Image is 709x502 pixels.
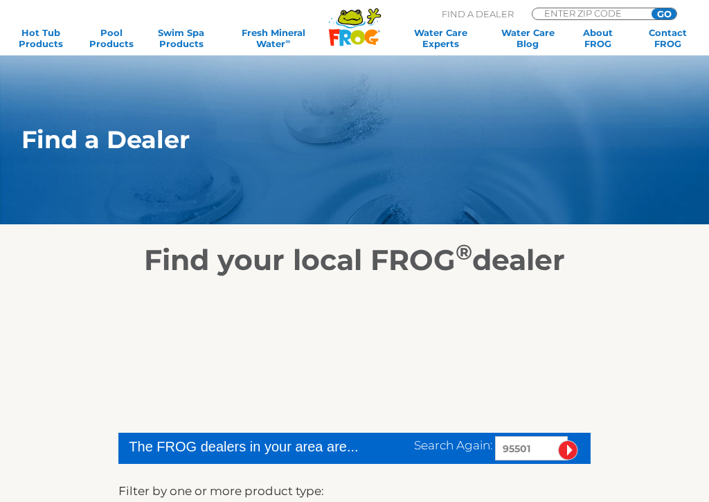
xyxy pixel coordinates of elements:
span: Search Again: [414,438,492,452]
h1: Find a Dealer [21,126,638,154]
a: Water CareExperts [397,27,485,49]
a: PoolProducts [84,27,138,49]
input: Submit [558,440,578,460]
a: Swim SpaProducts [154,27,208,49]
a: Fresh MineralWater∞ [224,27,323,49]
input: Zip Code Form [543,8,636,18]
a: AboutFROG [571,27,625,49]
a: ContactFROG [640,27,695,49]
sup: ® [456,239,472,265]
input: GO [652,8,676,19]
a: Hot TubProducts [14,27,69,49]
sup: ∞ [285,37,290,45]
a: Water CareBlog [501,27,555,49]
h2: Find your local FROG dealer [1,242,708,277]
div: The FROG dealers in your area are... [129,436,359,457]
label: Filter by one or more product type: [118,482,324,500]
p: Find A Dealer [442,8,514,20]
